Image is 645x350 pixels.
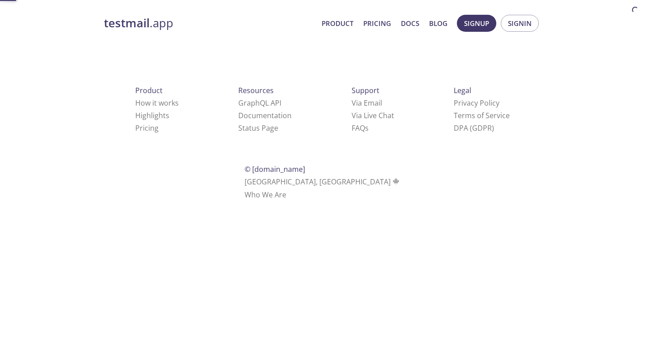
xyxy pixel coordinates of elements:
[401,17,419,29] a: Docs
[135,85,163,95] span: Product
[352,123,369,133] a: FAQ
[501,15,539,32] button: Signin
[238,111,292,120] a: Documentation
[245,190,286,200] a: Who We Are
[322,17,353,29] a: Product
[104,16,314,31] a: testmail.app
[352,85,379,95] span: Support
[454,123,494,133] a: DPA (GDPR)
[104,15,150,31] strong: testmail
[238,123,278,133] a: Status Page
[245,164,305,174] span: © [DOMAIN_NAME]
[135,98,179,108] a: How it works
[365,123,369,133] span: s
[352,111,394,120] a: Via Live Chat
[238,85,274,95] span: Resources
[464,17,489,29] span: Signup
[238,98,281,108] a: GraphQL API
[135,123,159,133] a: Pricing
[457,15,496,32] button: Signup
[429,17,447,29] a: Blog
[454,111,510,120] a: Terms of Service
[352,98,382,108] a: Via Email
[508,17,532,29] span: Signin
[454,85,471,95] span: Legal
[363,17,391,29] a: Pricing
[454,98,499,108] a: Privacy Policy
[135,111,169,120] a: Highlights
[245,177,401,187] span: [GEOGRAPHIC_DATA], [GEOGRAPHIC_DATA]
